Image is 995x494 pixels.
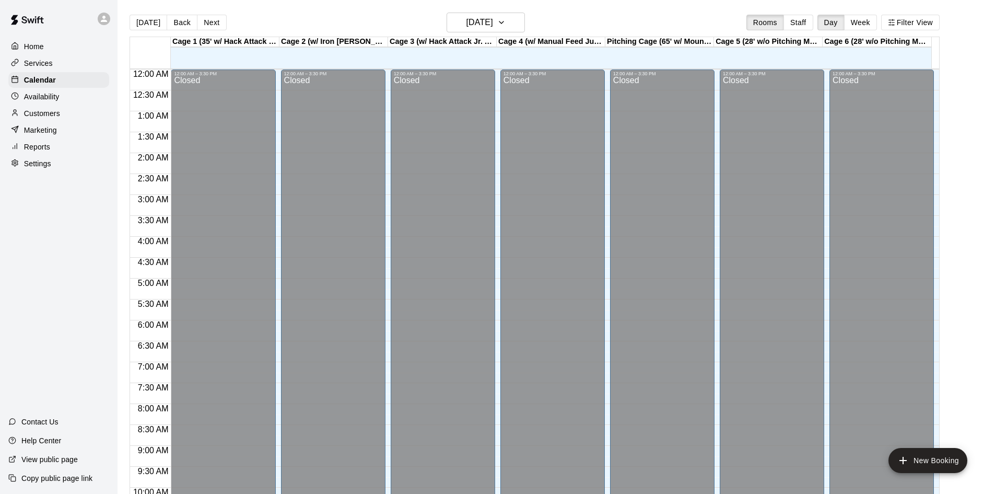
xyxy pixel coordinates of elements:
span: 5:30 AM [135,300,171,308]
p: View public page [21,454,78,465]
a: Availability [8,89,109,105]
div: Cage 4 (w/ Manual Feed Jugs Machine - Softball) [497,37,605,47]
span: 1:00 AM [135,111,171,120]
p: Marketing [24,125,57,135]
p: Calendar [24,75,56,85]
div: 12:00 AM – 3:30 PM [723,71,821,76]
p: Services [24,58,53,68]
p: Copy public page link [21,473,92,484]
div: 12:00 AM – 3:30 PM [174,71,272,76]
a: Calendar [8,72,109,88]
button: Filter View [881,15,940,30]
a: Home [8,39,109,54]
a: Marketing [8,122,109,138]
div: 12:00 AM – 3:30 PM [284,71,382,76]
span: 2:00 AM [135,153,171,162]
button: Next [197,15,226,30]
p: Contact Us [21,417,58,427]
span: 7:00 AM [135,362,171,371]
div: Cage 3 (w/ Hack Attack Jr. Auto Feeder and HitTrax) [388,37,497,47]
div: 12:00 AM – 3:30 PM [504,71,602,76]
p: Reports [24,142,50,152]
span: 6:00 AM [135,320,171,329]
p: Customers [24,108,60,119]
h6: [DATE] [466,15,493,30]
button: Back [167,15,197,30]
div: 12:00 AM – 3:30 PM [394,71,492,76]
button: [DATE] [130,15,167,30]
span: 9:00 AM [135,446,171,455]
button: Week [844,15,877,30]
p: Home [24,41,44,52]
div: 12:00 AM – 3:30 PM [833,71,931,76]
span: 8:00 AM [135,404,171,413]
span: 7:30 AM [135,383,171,392]
span: 5:00 AM [135,279,171,288]
span: 4:30 AM [135,258,171,267]
span: 12:00 AM [131,70,171,78]
a: Customers [8,106,109,121]
span: 4:00 AM [135,237,171,246]
div: Pitching Cage (65' w/ Mound or Pitching Mat) [605,37,714,47]
span: 3:00 AM [135,195,171,204]
button: Rooms [746,15,784,30]
span: 1:30 AM [135,132,171,141]
a: Services [8,55,109,71]
span: 6:30 AM [135,341,171,350]
span: 12:30 AM [131,90,171,99]
span: 9:30 AM [135,467,171,476]
p: Settings [24,158,51,169]
span: 2:30 AM [135,174,171,183]
button: [DATE] [447,13,525,32]
a: Reports [8,139,109,155]
button: Day [817,15,845,30]
div: 12:00 AM – 3:30 PM [613,71,711,76]
div: Cage 5 (28' w/o Pitching Machine) [714,37,823,47]
div: Cage 1 (35' w/ Hack Attack Manual Feed) [171,37,279,47]
a: Settings [8,156,109,171]
div: Cage 2 (w/ Iron [PERSON_NAME] Auto Feeder - Fastpitch Softball) [279,37,388,47]
span: 3:30 AM [135,216,171,225]
div: Cage 6 (28' w/o Pitching Machine) [823,37,931,47]
span: 8:30 AM [135,425,171,434]
button: add [888,448,967,473]
p: Availability [24,91,60,102]
button: Staff [783,15,813,30]
p: Help Center [21,435,61,446]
